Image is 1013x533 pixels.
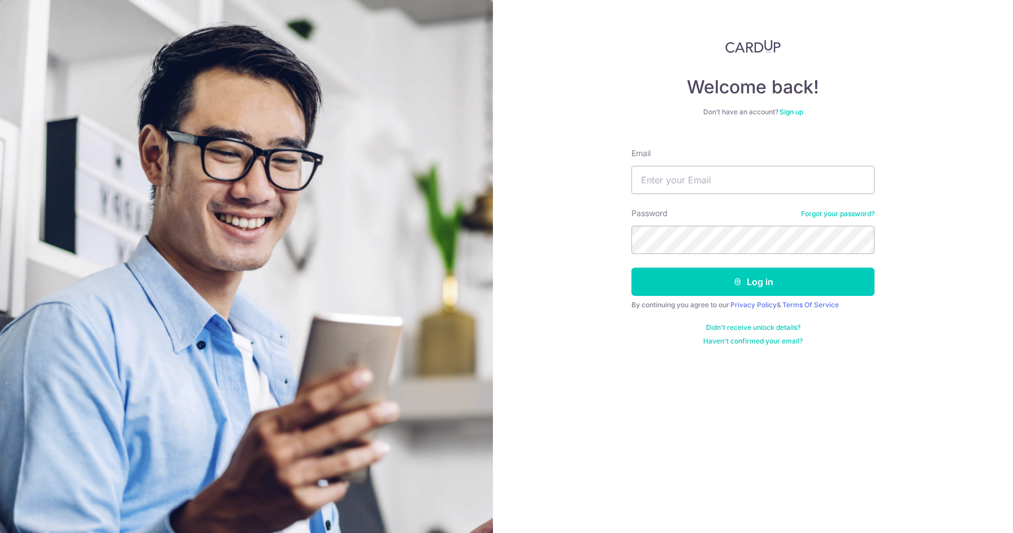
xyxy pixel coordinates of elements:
[631,300,875,310] div: By continuing you agree to our &
[782,300,839,309] a: Terms Of Service
[780,108,803,116] a: Sign up
[631,76,875,98] h4: Welcome back!
[801,209,875,218] a: Forgot your password?
[631,148,651,159] label: Email
[703,337,803,346] a: Haven't confirmed your email?
[730,300,777,309] a: Privacy Policy
[631,108,875,117] div: Don’t have an account?
[631,268,875,296] button: Log in
[725,40,781,53] img: CardUp Logo
[631,166,875,194] input: Enter your Email
[631,208,668,219] label: Password
[706,323,800,332] a: Didn't receive unlock details?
